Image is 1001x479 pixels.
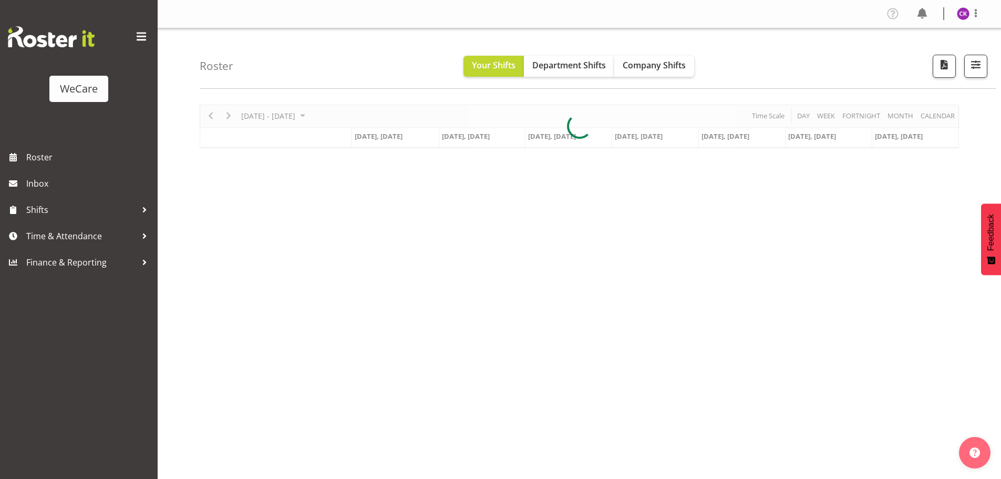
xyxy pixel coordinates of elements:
[981,203,1001,275] button: Feedback - Show survey
[26,228,137,244] span: Time & Attendance
[957,7,969,20] img: chloe-kim10479.jpg
[26,149,152,165] span: Roster
[200,60,233,72] h4: Roster
[964,55,987,78] button: Filter Shifts
[463,56,524,77] button: Your Shifts
[26,176,152,191] span: Inbox
[623,59,686,71] span: Company Shifts
[532,59,606,71] span: Department Shifts
[614,56,694,77] button: Company Shifts
[933,55,956,78] button: Download a PDF of the roster according to the set date range.
[969,447,980,458] img: help-xxl-2.png
[60,81,98,97] div: WeCare
[472,59,515,71] span: Your Shifts
[986,214,996,251] span: Feedback
[26,254,137,270] span: Finance & Reporting
[26,202,137,218] span: Shifts
[8,26,95,47] img: Rosterit website logo
[524,56,614,77] button: Department Shifts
